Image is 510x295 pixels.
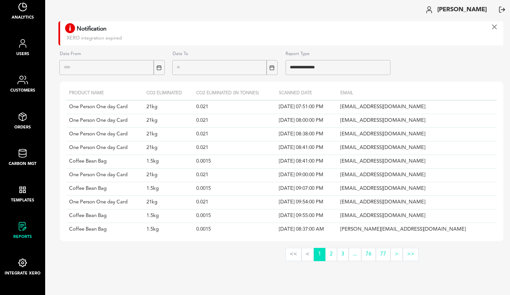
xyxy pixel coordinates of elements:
td: [DATE] 08:41:00 PM [276,155,338,169]
a: Page 1 is your current page [314,248,325,261]
td: 21kg [144,141,194,155]
span: Scanned date [279,91,312,95]
td: [EMAIL_ADDRESS][DOMAIN_NAME] [338,182,497,196]
button: Close [492,25,497,29]
td: [EMAIL_ADDRESS][DOMAIN_NAME] [338,141,497,155]
img: analytics-icon [9,149,37,158]
td: 1.5kg [144,223,194,237]
a: Page 77 [376,248,390,261]
td: [DATE] 07:51:00 PM [276,101,338,114]
td: Coffee Bean Bag [66,182,144,196]
span: CO2 Eliminated (In Tonnes) [196,91,259,95]
span: Integrate Xero [5,270,41,277]
span: Product Name [69,91,104,95]
td: 21kg [144,196,194,209]
td: 21kg [144,128,194,141]
td: One Person One day Card [66,169,144,182]
span: Carbon Mgt [9,161,37,167]
span: Reports [13,234,32,240]
img: templates-icon [18,185,28,194]
td: Coffee Bean Bag [66,223,144,237]
td: [EMAIL_ADDRESS][DOMAIN_NAME] [338,114,497,128]
a: Templates [11,185,34,204]
td: 0.0015 [194,182,276,196]
a: Carbon Mgt [9,149,37,167]
td: [DATE] 08:41:00 PM [276,141,338,155]
td: Coffee Bean Bag [66,209,144,223]
span: Orders [14,124,31,131]
a: Customers [10,76,35,94]
td: [DATE] 09:00:00 PM [276,169,338,182]
span: Notification [77,26,107,32]
span: Email [340,91,353,95]
td: 21kg [144,114,194,128]
td: 1.5kg [144,155,194,169]
td: [DATE] 08:00:00 PM [276,114,338,128]
a: Page 2 [325,248,337,261]
a: Next page [390,248,403,261]
td: 0.021 [194,169,276,182]
td: 0.021 [194,101,276,114]
button: >> [403,248,419,261]
div: XERO integration expired [67,35,497,42]
td: 0.021 [194,141,276,155]
td: [EMAIL_ADDRESS][DOMAIN_NAME] [338,209,497,223]
td: [DATE] 08:38:00 PM [276,128,338,141]
label: Report Type [286,51,309,58]
img: info-icon [65,23,75,33]
a: Page 3 [337,248,349,261]
td: [DATE] 09:54:00 PM [276,196,338,209]
td: 21kg [144,101,194,114]
td: One Person One day Card [66,141,144,155]
img: analytics-icon [12,3,34,11]
a: Analytics [12,3,34,21]
a: Jump forward [349,248,361,261]
td: 1.5kg [144,209,194,223]
td: 0.021 [194,114,276,128]
td: 0.021 [194,128,276,141]
td: [DATE] 08:37:00 AM [276,223,338,237]
td: 0.0015 [194,209,276,223]
td: One Person One day Card [66,114,144,128]
td: One Person One day Card [66,128,144,141]
a: Users [16,39,29,57]
td: One Person One day Card [66,196,144,209]
ul: Pagination [301,248,403,261]
img: reports-icon [18,222,28,231]
td: 21kg [144,169,194,182]
td: One Person One day Card [66,101,144,114]
span: [PERSON_NAME] [437,5,487,15]
td: [EMAIL_ADDRESS][DOMAIN_NAME] [338,101,497,114]
span: Customers [10,88,35,94]
img: user icon [426,6,432,13]
td: 1.5kg [144,182,194,196]
td: 0.0015 [194,223,276,237]
label: Date From [60,51,81,58]
a: Integrate Xero [5,258,41,277]
label: Date To [173,51,188,58]
a: Reports [13,222,32,240]
span: Users [16,51,29,57]
a: Orders [14,112,31,131]
span: Analytics [12,15,34,21]
td: [EMAIL_ADDRESS][DOMAIN_NAME] [338,169,497,182]
td: 0.021 [194,196,276,209]
td: [EMAIL_ADDRESS][DOMAIN_NAME] [338,196,497,209]
td: 0.0015 [194,155,276,169]
span: CO2 Eliminated [146,91,182,95]
span: Templates [11,197,34,204]
td: Coffee Bean Bag [66,155,144,169]
td: [EMAIL_ADDRESS][DOMAIN_NAME] [338,155,497,169]
td: [PERSON_NAME][EMAIL_ADDRESS][DOMAIN_NAME] [338,223,497,237]
img: integration-icon [5,258,41,267]
a: Page 76 [361,248,376,261]
img: analytics-icon [10,76,35,84]
td: [DATE] 09:07:00 PM [276,182,338,196]
img: analytics-icon [14,112,31,121]
img: analytics-icon [16,39,29,48]
td: [DATE] 09:55:00 PM [276,209,338,223]
td: [EMAIL_ADDRESS][DOMAIN_NAME] [338,128,497,141]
